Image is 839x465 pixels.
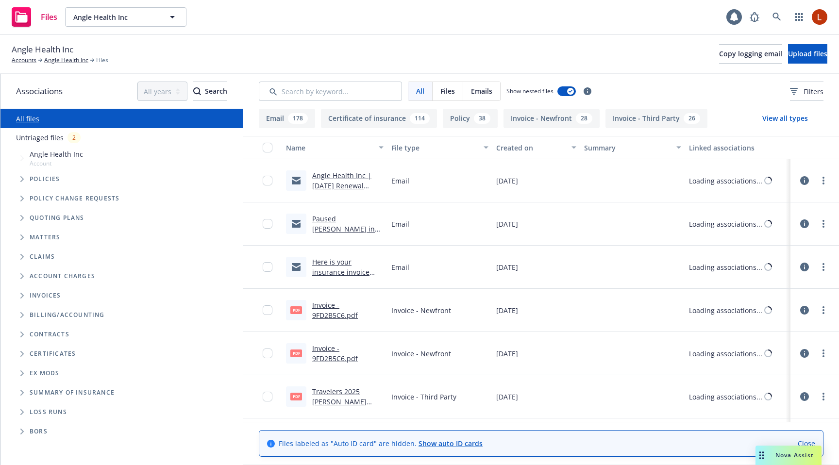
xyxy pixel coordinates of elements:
input: Toggle Row Selected [263,262,272,272]
span: Copy logging email [719,49,782,58]
button: File type [387,136,493,159]
span: Policies [30,176,60,182]
span: pdf [290,306,302,314]
span: Nova Assist [775,451,814,459]
span: pdf [290,393,302,400]
button: View all types [747,109,823,128]
a: Switch app [789,7,809,27]
span: Associations [16,85,63,98]
span: Email [391,262,409,272]
span: Angle Health Inc [12,43,73,56]
button: Angle Health Inc [65,7,186,27]
span: Invoice - Newfront [391,349,451,359]
button: Name [282,136,387,159]
span: Loss Runs [30,409,67,415]
button: Policy [443,109,498,128]
span: [DATE] [496,262,518,272]
input: Toggle Row Selected [263,305,272,315]
span: Files labeled as "Auto ID card" are hidden. [279,438,483,448]
input: Toggle Row Selected [263,176,272,185]
div: Loading associations... [689,176,762,186]
span: [DATE] [496,176,518,186]
span: Invoice - Third Party [391,392,456,402]
span: Files [96,56,108,65]
div: 38 [474,113,490,124]
div: Drag to move [755,446,768,465]
div: Name [286,143,373,153]
a: more [818,261,829,273]
div: 26 [684,113,700,124]
span: [DATE] [496,219,518,229]
div: 28 [576,113,592,124]
div: File type [391,143,478,153]
button: Created on [492,136,580,159]
button: Copy logging email [719,44,782,64]
span: Ex Mods [30,370,59,376]
span: Invoice - Newfront [391,305,451,316]
a: Angle Health Inc [44,56,88,65]
span: Filters [790,86,823,97]
span: Billing/Accounting [30,312,105,318]
a: more [818,348,829,359]
input: Select all [263,143,272,152]
div: Loading associations... [689,349,762,359]
input: Toggle Row Selected [263,349,272,358]
span: Show nested files [506,87,554,95]
div: 178 [288,113,308,124]
span: [DATE] [496,305,518,316]
div: Linked associations [689,143,787,153]
div: 2 [67,132,81,143]
button: Invoice - Newfront [503,109,600,128]
button: Certificate of insurance [321,109,437,128]
a: Paused [PERSON_NAME] in process.msg [312,214,375,244]
a: more [818,391,829,402]
span: All [416,86,424,96]
span: BORs [30,429,48,434]
span: Email [391,219,409,229]
a: Show auto ID cards [419,439,483,448]
span: Claims [30,254,55,260]
span: [DATE] [496,392,518,402]
div: Loading associations... [689,219,762,229]
a: Travelers 2025 [PERSON_NAME] #107681212.pdf [312,387,367,416]
a: Here is your insurance invoice #9FD2B5C6 from Newfront [312,257,369,297]
span: Certificates [30,351,76,357]
span: Invoices [30,293,61,299]
span: Angle Health Inc [30,149,83,159]
span: Files [440,86,455,96]
button: Email [259,109,315,128]
img: photo [812,9,827,25]
span: Summary of insurance [30,390,115,396]
a: Files [8,3,61,31]
div: Loading associations... [689,305,762,316]
a: more [818,304,829,316]
a: Angle Health Inc | [DATE] Renewal ([GEOGRAPHIC_DATA]) [312,171,382,211]
span: Email [391,176,409,186]
span: Account [30,159,83,167]
span: Contracts [30,332,69,337]
input: Toggle Row Selected [263,219,272,229]
a: Search [767,7,787,27]
div: Created on [496,143,566,153]
button: Filters [790,82,823,101]
span: [DATE] [496,349,518,359]
a: more [818,218,829,230]
a: All files [16,114,39,123]
span: Emails [471,86,492,96]
span: Quoting plans [30,215,84,221]
button: Nova Assist [755,446,822,465]
span: Matters [30,234,60,240]
span: Policy change requests [30,196,119,201]
span: Account charges [30,273,95,279]
div: Summary [584,143,671,153]
span: Filters [804,86,823,97]
a: Report a Bug [745,7,764,27]
button: Invoice - Third Party [605,109,707,128]
span: Files [41,13,57,21]
button: Linked associations [685,136,790,159]
input: Toggle Row Selected [263,392,272,401]
a: Untriaged files [16,133,64,143]
a: Accounts [12,56,36,65]
a: Invoice - 9FD2B5C6.pdf [312,344,358,363]
input: Search by keyword... [259,82,402,101]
